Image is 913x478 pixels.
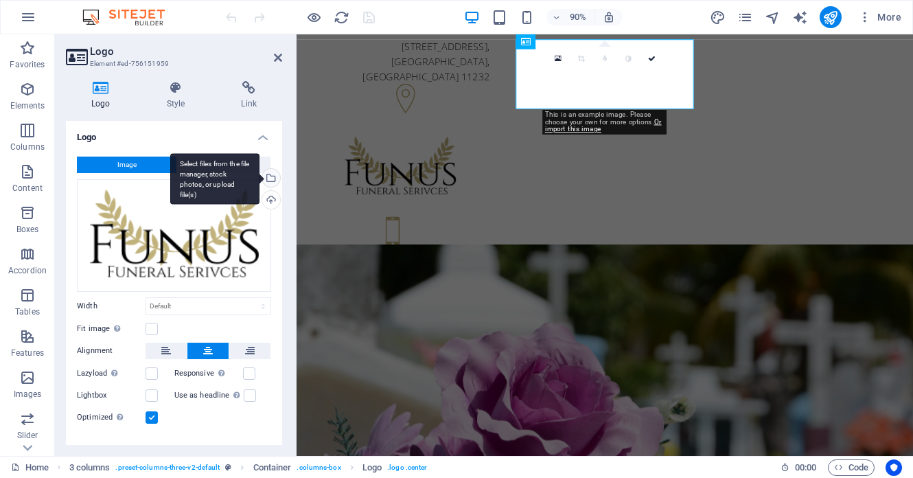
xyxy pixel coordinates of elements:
i: On resize automatically adjust zoom level to fit chosen device. [603,11,615,23]
span: . preset-columns-three-v2-default [115,459,220,476]
label: Lightbox [77,387,146,404]
button: reload [333,9,349,25]
a: Crop mode [570,47,593,70]
h4: Logo [66,81,141,110]
a: Greyscale [616,47,640,70]
i: Reload page [334,10,349,25]
h4: Text [66,437,282,470]
h6: 90% [567,9,589,25]
label: Optimized [77,409,146,426]
a: Select files from the file manager, stock photos, or upload file(s) [262,168,281,187]
h3: Element #ed-756151959 [90,58,255,70]
p: Boxes [16,224,39,235]
h4: Style [141,81,216,110]
p: Favorites [10,59,45,70]
a: Click to cancel selection. Double-click to open Pages [11,459,49,476]
button: text_generator [792,9,809,25]
label: Alignment [77,343,146,359]
img: Editor Logo [79,9,182,25]
a: Select files from the file manager, stock photos, or upload file(s) [546,47,570,70]
button: navigator [765,9,781,25]
p: Images [14,389,42,400]
div: logo_funus.png [77,179,271,292]
label: Lazyload [77,365,146,382]
button: More [853,6,907,28]
a: Blur [593,47,616,70]
p: Slider [17,430,38,441]
label: Use as headline [174,387,244,404]
button: Code [828,459,875,476]
p: Tables [15,306,40,317]
i: Pages (Ctrl+Alt+S) [737,10,753,25]
i: AI Writer [792,10,808,25]
i: This element is a customizable preset [225,464,231,471]
p: Accordion [8,265,47,276]
span: . columns-box [297,459,340,476]
button: Usercentrics [886,459,902,476]
span: 00 00 [795,459,816,476]
button: Click here to leave preview mode and continue editing [305,9,322,25]
button: publish [820,6,842,28]
p: Elements [10,100,45,111]
label: Fit image [77,321,146,337]
span: . logo .center [387,459,427,476]
button: 90% [546,9,595,25]
a: Confirm ( ⌘ ⏎ ) [640,47,663,70]
div: Select files from the file manager, stock photos, or upload file(s) [170,153,259,205]
nav: breadcrumb [69,459,428,476]
h2: Logo [90,45,282,58]
h4: Link [216,81,282,110]
i: Publish [822,10,838,25]
button: design [710,9,726,25]
h4: Logo [66,121,282,146]
span: Image [117,157,137,173]
span: Code [834,459,868,476]
p: Columns [10,141,45,152]
p: Features [11,348,44,358]
span: Click to select. Double-click to edit [253,459,292,476]
button: pages [737,9,754,25]
span: More [858,10,901,24]
div: This is an example image. Please choose your own for more options. [542,110,667,135]
span: Click to select. Double-click to edit [362,459,382,476]
h6: Session time [781,459,817,476]
label: Width [77,302,146,310]
p: Content [12,183,43,194]
button: Image [77,157,176,173]
i: Design (Ctrl+Alt+Y) [710,10,726,25]
label: Responsive [174,365,243,382]
i: Navigator [765,10,781,25]
span: : [805,462,807,473]
span: Click to select. Double-click to edit [69,459,111,476]
a: Or import this image [545,118,662,134]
